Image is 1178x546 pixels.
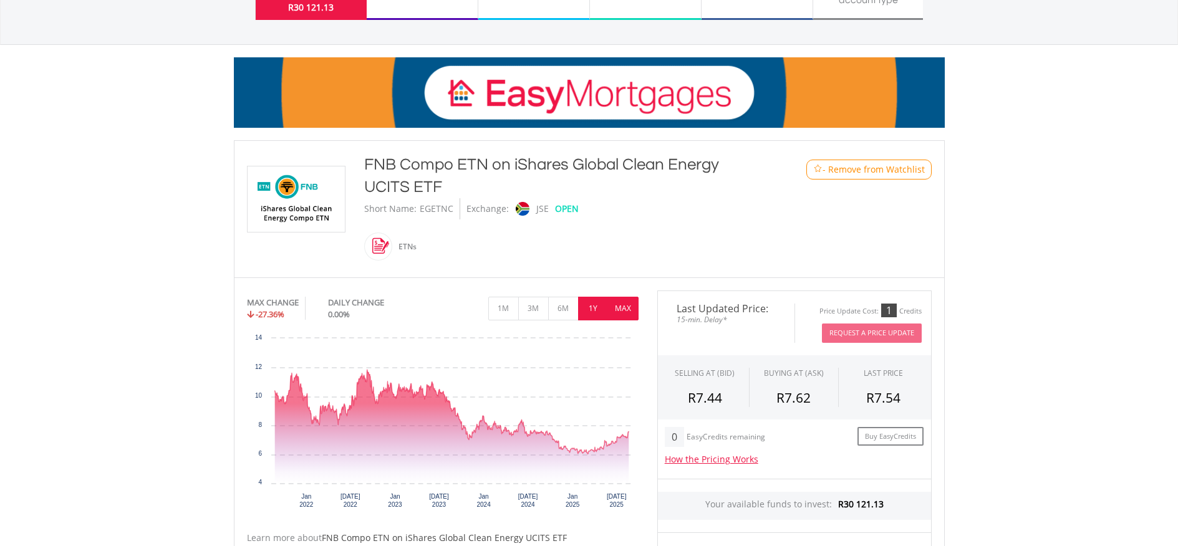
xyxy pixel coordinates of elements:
text: 12 [254,363,262,370]
text: 8 [258,421,262,428]
text: 10 [254,392,262,399]
text: Jan 2022 [299,493,314,508]
span: 0.00% [328,309,350,320]
div: SELLING AT (BID) [675,368,735,378]
div: Short Name: [364,198,417,219]
div: Exchange: [466,198,509,219]
button: MAX [608,297,639,320]
span: R30 121.13 [288,1,334,13]
button: Request A Price Update [822,323,922,343]
div: Credits [899,307,922,316]
span: R7.54 [866,389,900,406]
div: EasyCredits remaining [687,433,765,443]
span: FNB Compo ETN on iShares Global Clean Energy UCITS ETF [322,532,567,544]
button: Watchlist - Remove from Watchlist [806,160,932,180]
text: [DATE] 2024 [518,493,538,508]
span: R30 121.13 [838,498,884,510]
span: Last Updated Price: [667,304,785,314]
text: Jan 2025 [566,493,580,508]
div: MAX CHANGE [247,297,299,309]
span: -27.36% [256,309,284,320]
a: Buy EasyCredits [857,427,924,446]
span: - Remove from Watchlist [823,163,925,176]
text: Jan 2023 [388,493,402,508]
span: R7.62 [776,389,811,406]
button: 1M [488,297,519,320]
span: R7.44 [688,389,722,406]
div: EGETNC [420,198,453,219]
div: DAILY CHANGE [328,297,426,309]
div: 0 [665,427,684,447]
a: How the Pricing Works [665,453,758,465]
button: 3M [518,297,549,320]
svg: Interactive chart [247,332,639,519]
span: 15-min. Delay* [667,314,785,325]
div: JSE [536,198,549,219]
div: LAST PRICE [864,368,903,378]
button: 6M [548,297,579,320]
img: EasyMortage Promotion Banner [234,57,945,128]
text: 14 [254,334,262,341]
img: Watchlist [813,165,823,174]
text: 4 [258,479,262,486]
span: BUYING AT (ASK) [764,368,824,378]
div: FNB Compo ETN on iShares Global Clean Energy UCITS ETF [364,153,756,198]
text: [DATE] 2025 [606,493,626,508]
text: 6 [258,450,262,457]
img: jse.png [515,202,529,216]
text: Jan 2024 [476,493,491,508]
img: EQU.ZA.EGETNC.png [249,166,343,232]
div: Your available funds to invest: [658,492,931,520]
div: ETNs [392,232,417,262]
button: 1Y [578,297,609,320]
text: [DATE] 2022 [340,493,360,508]
div: 1 [881,304,897,317]
div: Learn more about [247,532,639,544]
div: OPEN [555,198,579,219]
div: Price Update Cost: [819,307,879,316]
text: [DATE] 2023 [429,493,449,508]
div: Chart. Highcharts interactive chart. [247,332,639,519]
